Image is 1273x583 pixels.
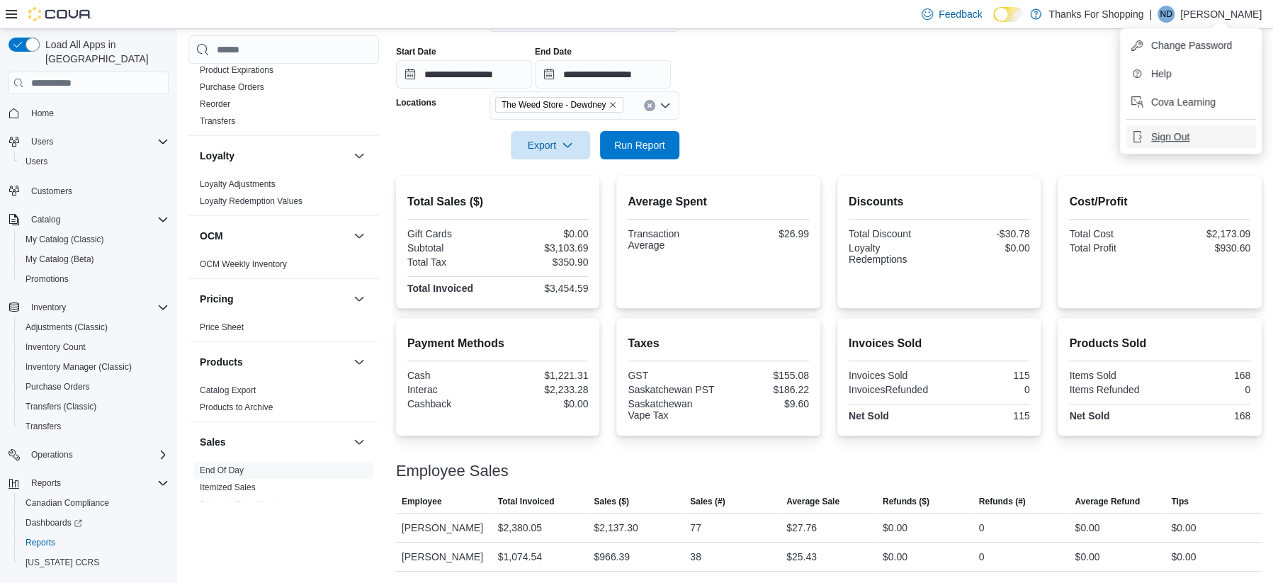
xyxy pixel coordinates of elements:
[498,519,542,536] div: $2,380.05
[3,210,174,230] button: Catalog
[26,517,82,528] span: Dashboards
[26,557,99,568] span: [US_STATE] CCRS
[200,499,285,510] span: Sales by Classification
[20,358,169,375] span: Inventory Manager (Classic)
[26,273,69,285] span: Promotions
[1069,242,1157,254] div: Total Profit
[1162,410,1250,421] div: 168
[1162,228,1250,239] div: $2,173.09
[1126,34,1256,57] button: Change Password
[609,101,617,109] button: Remove The Weed Store - Dewdney from selection in this group
[1149,6,1152,23] p: |
[721,384,809,395] div: $186.22
[200,259,287,270] span: OCM Weekly Inventory
[200,292,233,306] h3: Pricing
[31,186,72,197] span: Customers
[200,435,348,449] button: Sales
[690,519,701,536] div: 77
[200,385,256,395] a: Catalog Export
[200,322,244,333] span: Price Sheet
[14,269,174,289] button: Promotions
[614,138,665,152] span: Run Report
[979,496,1026,507] span: Refunds (#)
[849,193,1030,210] h2: Discounts
[20,153,169,170] span: Users
[20,251,100,268] a: My Catalog (Beta)
[849,335,1030,352] h2: Invoices Sold
[519,131,582,159] span: Export
[26,341,86,353] span: Inventory Count
[26,181,169,199] span: Customers
[644,100,655,111] button: Clear input
[20,554,169,571] span: Washington CCRS
[14,533,174,553] button: Reports
[690,548,701,565] div: 38
[20,534,61,551] a: Reports
[20,271,74,288] a: Promotions
[20,339,91,356] a: Inventory Count
[14,493,174,513] button: Canadian Compliance
[20,319,113,336] a: Adjustments (Classic)
[1069,410,1109,421] strong: Net Sold
[501,384,589,395] div: $2,233.28
[20,398,102,415] a: Transfers (Classic)
[20,358,137,375] a: Inventory Manager (Classic)
[28,7,92,21] img: Cova
[407,283,473,294] strong: Total Invoiced
[188,319,379,341] div: Pricing
[1151,130,1189,144] span: Sign Out
[200,179,276,190] span: Loyalty Adjustments
[1075,519,1099,536] div: $0.00
[628,193,809,210] h2: Average Spent
[26,475,169,492] span: Reports
[628,370,715,381] div: GST
[942,370,1030,381] div: 115
[402,496,442,507] span: Employee
[31,214,60,225] span: Catalog
[351,227,368,244] button: OCM
[942,410,1030,421] div: 115
[628,384,715,395] div: Saskatchewan PST
[502,98,606,112] span: The Weed Store - Dewdney
[26,446,169,463] span: Operations
[3,132,174,152] button: Users
[501,228,589,239] div: $0.00
[20,418,67,435] a: Transfers
[200,99,230,109] a: Reorder
[501,242,589,254] div: $3,103.69
[200,465,244,476] span: End Of Day
[14,357,174,377] button: Inventory Manager (Classic)
[1151,95,1216,109] span: Cova Learning
[26,401,96,412] span: Transfers (Classic)
[1171,519,1196,536] div: $0.00
[200,116,235,126] a: Transfers
[20,494,169,511] span: Canadian Compliance
[200,402,273,413] span: Products to Archive
[40,38,169,66] span: Load All Apps in [GEOGRAPHIC_DATA]
[14,397,174,417] button: Transfers (Classic)
[200,229,223,243] h3: OCM
[1069,193,1250,210] h2: Cost/Profit
[942,242,1030,254] div: $0.00
[979,548,985,565] div: 0
[200,149,234,163] h3: Loyalty
[188,176,379,215] div: Loyalty
[200,98,230,110] span: Reorder
[628,228,715,251] div: Transaction Average
[200,65,273,75] a: Product Expirations
[407,193,589,210] h2: Total Sales ($)
[20,554,105,571] a: [US_STATE] CCRS
[501,256,589,268] div: $350.90
[200,115,235,127] span: Transfers
[200,259,287,269] a: OCM Weekly Inventory
[396,463,509,480] h3: Employee Sales
[200,229,348,243] button: OCM
[786,548,817,565] div: $25.43
[407,228,495,239] div: Gift Cards
[883,496,929,507] span: Refunds ($)
[501,398,589,409] div: $0.00
[690,496,725,507] span: Sales (#)
[396,543,492,571] div: [PERSON_NAME]
[14,377,174,397] button: Purchase Orders
[14,230,174,249] button: My Catalog (Classic)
